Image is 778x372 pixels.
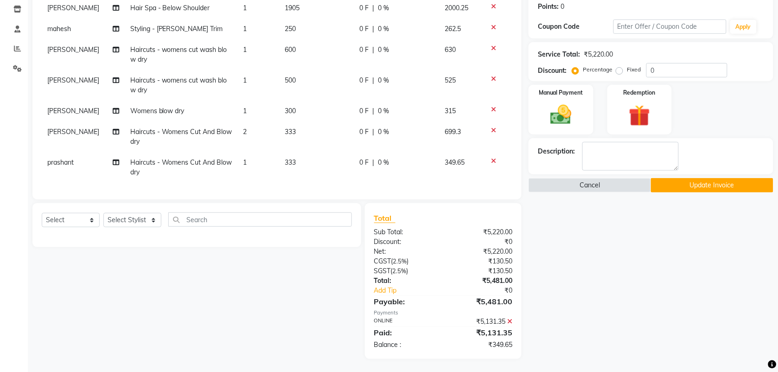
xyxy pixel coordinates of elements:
[651,178,773,192] button: Update Invoice
[584,50,613,59] div: ₹5,220.00
[373,76,375,85] span: |
[360,106,369,116] span: 0 F
[445,45,456,54] span: 630
[544,103,579,127] img: _cash.svg
[622,103,657,129] img: _gift.svg
[378,76,389,85] span: 0 %
[443,247,519,257] div: ₹5,220.00
[538,22,613,32] div: Coupon Code
[47,158,74,167] span: prashant
[443,237,519,247] div: ₹0
[130,76,227,94] span: Haircuts - womens cut wash blow dry
[243,25,247,33] span: 1
[367,257,443,266] div: ( )
[360,45,369,55] span: 0 F
[285,128,296,136] span: 333
[243,45,247,54] span: 1
[285,158,296,167] span: 333
[168,212,352,227] input: Search
[243,4,247,12] span: 1
[443,327,519,338] div: ₹5,131.35
[367,247,443,257] div: Net:
[445,158,465,167] span: 349.65
[529,178,651,192] button: Cancel
[367,286,456,295] a: Add Tip
[378,127,389,137] span: 0 %
[367,227,443,237] div: Sub Total:
[443,276,519,286] div: ₹5,481.00
[378,158,389,167] span: 0 %
[285,45,296,54] span: 600
[367,317,443,327] div: ONLINE
[393,257,407,265] span: 2.5%
[360,127,369,137] span: 0 F
[367,340,443,350] div: Balance :
[374,257,391,265] span: CGST
[443,266,519,276] div: ₹130.50
[243,128,247,136] span: 2
[367,327,443,338] div: Paid:
[243,158,247,167] span: 1
[445,107,456,115] span: 315
[373,127,375,137] span: |
[47,107,99,115] span: [PERSON_NAME]
[538,50,580,59] div: Service Total:
[443,227,519,237] div: ₹5,220.00
[445,76,456,84] span: 525
[47,76,99,84] span: [PERSON_NAME]
[243,76,247,84] span: 1
[130,25,223,33] span: Styling - [PERSON_NAME] Trim
[539,89,583,97] label: Manual Payment
[373,24,375,34] span: |
[285,4,300,12] span: 1905
[367,296,443,307] div: Payable:
[624,89,656,97] label: Redemption
[130,107,185,115] span: Womens blow dry
[360,158,369,167] span: 0 F
[627,65,641,74] label: Fixed
[561,2,564,12] div: 0
[367,266,443,276] div: ( )
[360,3,369,13] span: 0 F
[373,158,375,167] span: |
[47,128,99,136] span: [PERSON_NAME]
[443,257,519,266] div: ₹130.50
[538,147,575,156] div: Description:
[243,107,247,115] span: 1
[367,276,443,286] div: Total:
[47,45,99,54] span: [PERSON_NAME]
[374,213,395,223] span: Total
[393,267,407,275] span: 2.5%
[360,24,369,34] span: 0 F
[443,296,519,307] div: ₹5,481.00
[443,317,519,327] div: ₹5,131.35
[130,128,232,146] span: Haircuts - Womens Cut And Blowdry
[285,76,296,84] span: 500
[613,19,727,34] input: Enter Offer / Coupon Code
[373,3,375,13] span: |
[360,76,369,85] span: 0 F
[378,24,389,34] span: 0 %
[378,3,389,13] span: 0 %
[583,65,612,74] label: Percentage
[456,286,519,295] div: ₹0
[130,4,210,12] span: Hair Spa - Below Shoulder
[374,309,513,317] div: Payments
[378,45,389,55] span: 0 %
[373,45,375,55] span: |
[445,4,469,12] span: 2000.25
[285,25,296,33] span: 250
[47,4,99,12] span: [PERSON_NAME]
[443,340,519,350] div: ₹349.65
[538,2,559,12] div: Points:
[730,20,757,34] button: Apply
[130,45,227,64] span: Haircuts - womens cut wash blow dry
[445,25,461,33] span: 262.5
[285,107,296,115] span: 300
[47,25,71,33] span: mahesh
[445,128,461,136] span: 699.3
[374,267,391,275] span: SGST
[373,106,375,116] span: |
[367,237,443,247] div: Discount:
[130,158,232,176] span: Haircuts - Womens Cut And Blowdry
